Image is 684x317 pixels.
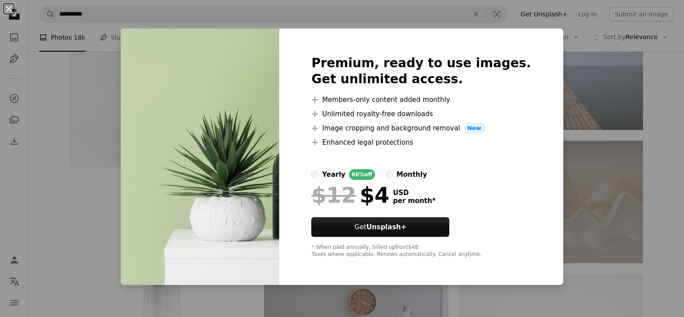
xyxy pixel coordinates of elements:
img: premium_photo-1680630201319-a028d6b84cf3 [121,28,279,285]
span: New [464,123,485,134]
li: Unlimited royalty-free downloads [311,109,531,119]
strong: Unsplash+ [366,223,407,231]
span: USD [393,189,436,197]
input: monthly [386,171,393,178]
li: Image cropping and background removal [311,123,531,134]
h2: Premium, ready to use images. Get unlimited access. [311,55,531,87]
div: 66% off [349,169,375,180]
span: $12 [311,183,356,207]
li: Members-only content added monthly [311,94,531,105]
div: yearly [322,169,345,180]
button: GetUnsplash+ [311,217,449,237]
div: $4 [311,183,389,207]
li: Enhanced legal protections [311,137,531,148]
span: per month * [393,197,436,205]
div: monthly [396,169,427,180]
div: * When paid annually, billed upfront $48 Taxes where applicable. Renews automatically. Cancel any... [311,244,531,258]
input: yearly66%off [311,171,318,178]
